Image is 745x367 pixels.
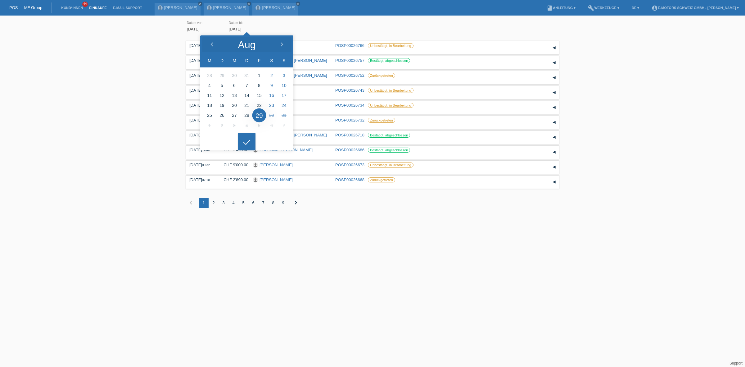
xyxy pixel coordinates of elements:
[368,88,413,93] label: Unbestätigt, in Bearbeitung
[368,177,395,182] label: Zurückgetreten
[335,43,364,48] a: POSP00026766
[187,199,195,206] i: chevron_left
[189,177,214,182] div: [DATE]
[213,5,246,10] a: [PERSON_NAME]
[209,198,219,208] div: 2
[238,198,248,208] div: 5
[368,58,410,63] label: Bestätigt, abgeschlossen
[549,43,559,53] div: auf-/zuklappen
[292,199,300,206] i: chevron_right
[368,133,410,138] label: Bestätigt, abgeschlossen
[549,148,559,157] div: auf-/zuklappen
[199,198,209,208] div: 1
[549,103,559,112] div: auf-/zuklappen
[82,2,88,7] span: 44
[549,133,559,142] div: auf-/zuklappen
[110,6,145,10] a: E-Mail Support
[547,5,553,11] i: book
[296,2,300,6] a: close
[247,2,251,5] i: close
[189,103,214,108] div: [DATE]
[164,5,197,10] a: [PERSON_NAME]
[198,2,202,6] a: close
[189,73,214,78] div: [DATE]
[278,198,288,208] div: 9
[248,198,258,208] div: 6
[219,198,228,208] div: 3
[549,177,559,187] div: auf-/zuklappen
[335,133,364,137] a: POSP00026718
[189,163,214,167] div: [DATE]
[296,2,300,5] i: close
[549,58,559,67] div: auf-/zuklappen
[189,133,214,137] div: [DATE]
[585,6,622,10] a: buildWerkzeuge ▾
[648,6,742,10] a: account_circleE-Motors Schweiz GmbH - [PERSON_NAME] ▾
[189,88,214,93] div: [DATE]
[335,73,364,78] a: POSP00026752
[202,178,210,182] span: 07:18
[189,43,214,48] div: [DATE]
[260,177,293,182] a: [PERSON_NAME]
[368,103,413,108] label: Unbestätigt, in Bearbeitung
[629,6,642,10] a: DE ▾
[247,2,251,6] a: close
[202,149,210,152] span: 14:48
[588,5,594,11] i: build
[368,118,395,123] label: Zurückgetreten
[228,198,238,208] div: 4
[549,118,559,127] div: auf-/zuklappen
[258,198,268,208] div: 7
[238,40,256,50] div: Aug
[368,163,413,167] label: Unbestätigt, in Bearbeitung
[202,163,210,167] span: 09:32
[652,5,658,11] i: account_circle
[729,361,743,365] a: Support
[549,88,559,97] div: auf-/zuklappen
[189,118,214,122] div: [DATE]
[335,88,364,93] a: POSP00026743
[368,43,413,48] label: Unbestätigt, in Bearbeitung
[335,103,364,108] a: POSP00026734
[86,6,110,10] a: Einkäufe
[199,2,202,5] i: close
[262,5,295,10] a: [PERSON_NAME]
[549,73,559,82] div: auf-/zuklappen
[335,177,364,182] a: POSP00026668
[260,163,293,167] a: [PERSON_NAME]
[335,58,364,63] a: POSP00026757
[219,177,248,182] div: CHF 2'890.00
[368,148,410,153] label: Bestätigt, abgeschlossen
[268,198,278,208] div: 8
[368,73,395,78] label: Zurückgetreten
[189,148,214,152] div: [DATE]
[58,6,86,10] a: Kund*innen
[189,58,214,63] div: [DATE]
[335,148,364,152] a: POSP00026686
[549,163,559,172] div: auf-/zuklappen
[335,118,364,122] a: POSP00026732
[335,163,364,167] a: POSP00026673
[9,5,42,10] a: POS — MF Group
[544,6,579,10] a: bookAnleitung ▾
[219,163,248,167] div: CHF 9'000.00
